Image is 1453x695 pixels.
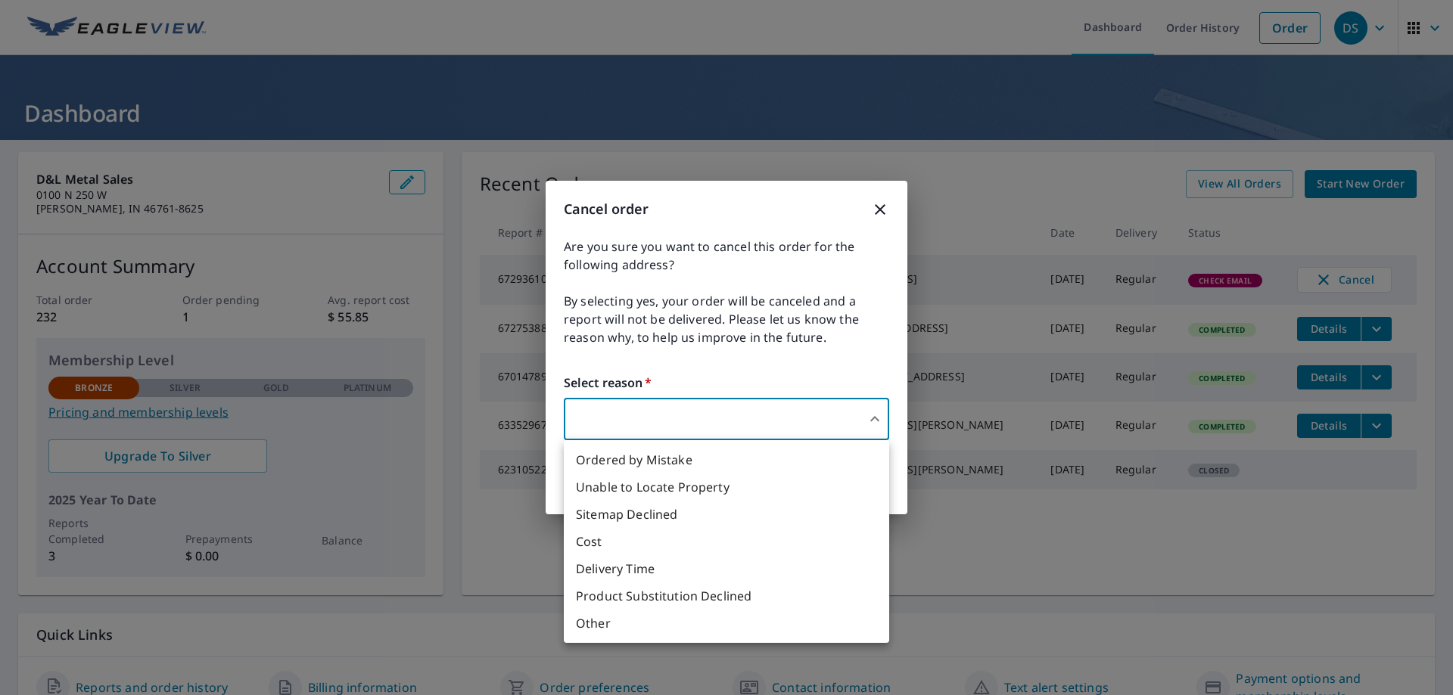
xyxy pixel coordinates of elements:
li: Other [564,610,889,637]
li: Cost [564,528,889,555]
li: Ordered by Mistake [564,446,889,473]
li: Unable to Locate Property [564,473,889,501]
li: Delivery Time [564,555,889,582]
li: Sitemap Declined [564,501,889,528]
li: Product Substitution Declined [564,582,889,610]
